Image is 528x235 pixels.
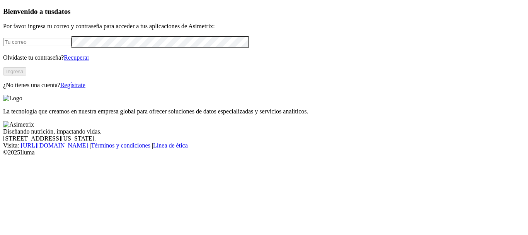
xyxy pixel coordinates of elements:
[3,67,26,75] button: Ingresa
[54,7,71,15] span: datos
[3,128,525,135] div: Diseñando nutrición, impactando vidas.
[3,149,525,156] div: © 2025 Iluma
[3,95,22,102] img: Logo
[3,135,525,142] div: [STREET_ADDRESS][US_STATE].
[3,54,525,61] p: Olvidaste tu contraseña?
[3,142,525,149] div: Visita : | |
[3,38,72,46] input: Tu correo
[91,142,150,149] a: Términos y condiciones
[3,121,34,128] img: Asimetrix
[153,142,188,149] a: Línea de ética
[21,142,88,149] a: [URL][DOMAIN_NAME]
[3,7,525,16] h3: Bienvenido a tus
[60,82,85,88] a: Regístrate
[3,23,525,30] p: Por favor ingresa tu correo y contraseña para acceder a tus aplicaciones de Asimetrix:
[64,54,89,61] a: Recuperar
[3,108,525,115] p: La tecnología que creamos en nuestra empresa global para ofrecer soluciones de datos especializad...
[3,82,525,89] p: ¿No tienes una cuenta?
